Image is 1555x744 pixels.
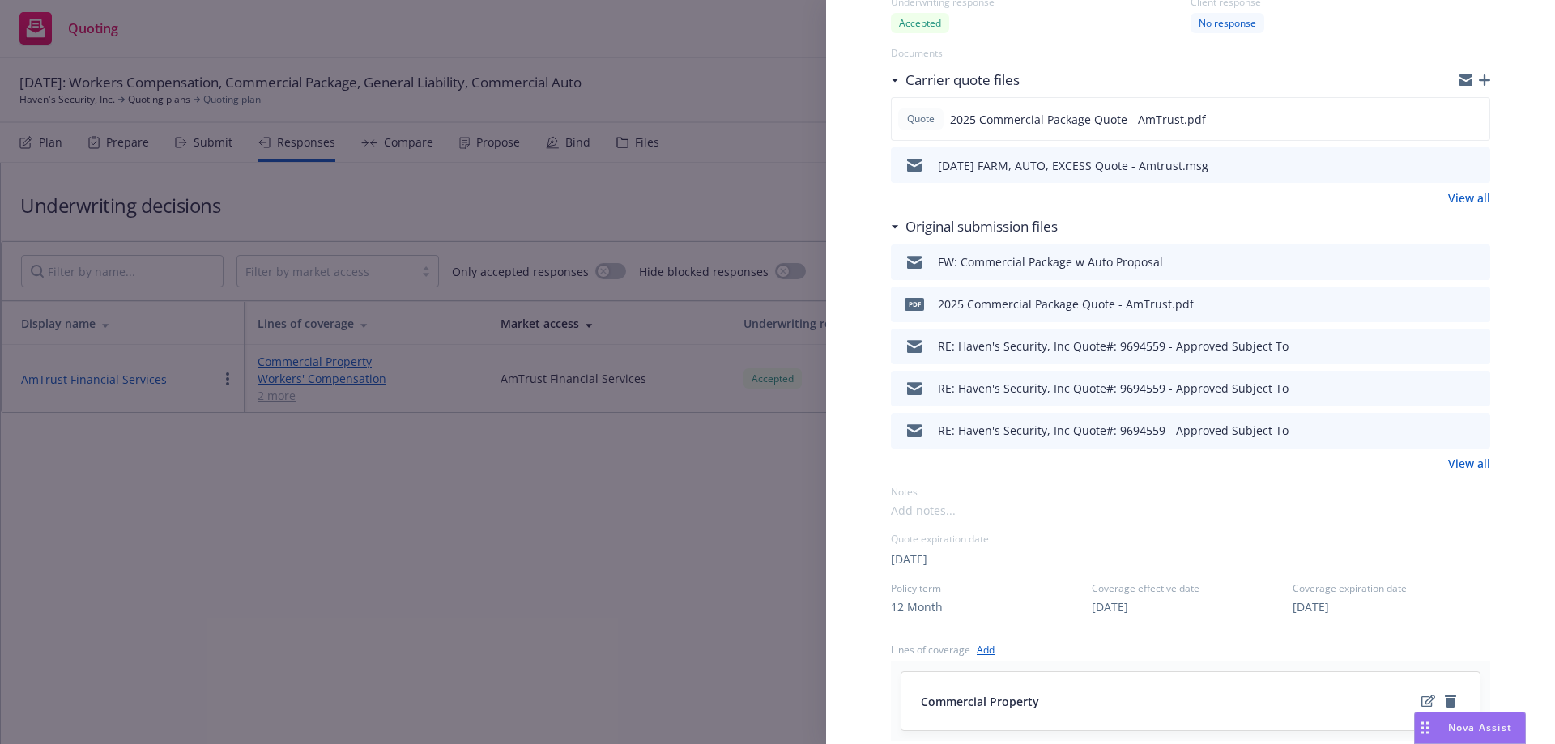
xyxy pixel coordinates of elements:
span: Nova Assist [1448,721,1512,734]
button: download file [1443,379,1456,398]
div: FW: Commercial Package w Auto Proposal [938,253,1163,270]
button: preview file [1469,379,1484,398]
div: No response [1191,13,1264,33]
button: preview file [1469,421,1484,440]
button: [DATE] [1293,598,1329,615]
div: Quote expiration date [891,532,1490,546]
button: 12 Month [891,598,943,615]
div: Notes [891,485,1490,499]
a: View all [1448,189,1490,206]
button: download file [1443,337,1456,356]
button: preview file [1469,295,1484,314]
button: download file [1443,253,1456,272]
span: Quote [905,112,937,126]
div: Drag to move [1415,712,1435,743]
div: Carrier quote files [891,70,1020,91]
div: RE: Haven's Security, Inc Quote#: 9694559 - Approved Subject To [938,422,1289,439]
span: pdf [905,298,924,310]
span: Coverage expiration date [1293,581,1490,595]
span: 2025 Commercial Package Quote - AmTrust.pdf [950,111,1206,128]
span: Coverage effective date [1092,581,1289,595]
div: Documents [891,46,1490,60]
div: Lines of coverage [891,643,970,657]
a: View all [1448,455,1490,472]
span: Policy term [891,581,1088,595]
h3: Original submission files [905,216,1058,237]
button: [DATE] [1092,598,1128,615]
a: edit [1418,691,1438,711]
button: download file [1443,295,1456,314]
div: [DATE] FARM, AUTO, EXCESS Quote - Amtrust.msg [938,157,1208,174]
div: 2025 Commercial Package Quote - AmTrust.pdf [938,295,1194,312]
h3: Carrier quote files [905,70,1020,91]
a: remove [1441,691,1460,711]
button: download file [1443,421,1456,440]
span: Commercial Property [921,693,1039,710]
div: RE: Haven's Security, Inc Quote#: 9694559 - Approved Subject To [938,338,1289,355]
button: preview file [1469,253,1484,272]
button: preview file [1468,109,1483,129]
div: Original submission files [891,216,1058,237]
button: preview file [1469,337,1484,356]
button: download file [1442,109,1455,129]
div: RE: Haven's Security, Inc Quote#: 9694559 - Approved Subject To [938,380,1289,397]
a: Add [977,641,995,658]
button: Nova Assist [1414,712,1526,744]
div: Accepted [891,13,949,33]
button: [DATE] [891,551,927,568]
button: preview file [1469,155,1484,175]
button: download file [1443,155,1456,175]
